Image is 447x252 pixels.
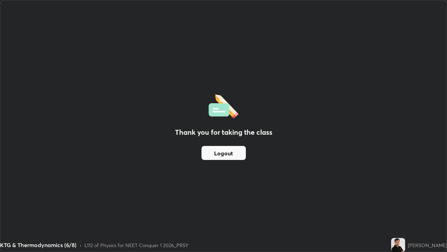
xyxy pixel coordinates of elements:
[408,241,447,249] div: [PERSON_NAME]
[175,127,272,138] h2: Thank you for taking the class
[85,241,188,249] div: L112 of Physics for NEET Conquer 1 2026_PRSY
[208,92,239,119] img: offlineFeedback.1438e8b3.svg
[391,238,405,252] img: 74bd912534244e56ab1fb72b8d050923.jpg
[201,146,246,160] button: Logout
[79,241,82,249] div: •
